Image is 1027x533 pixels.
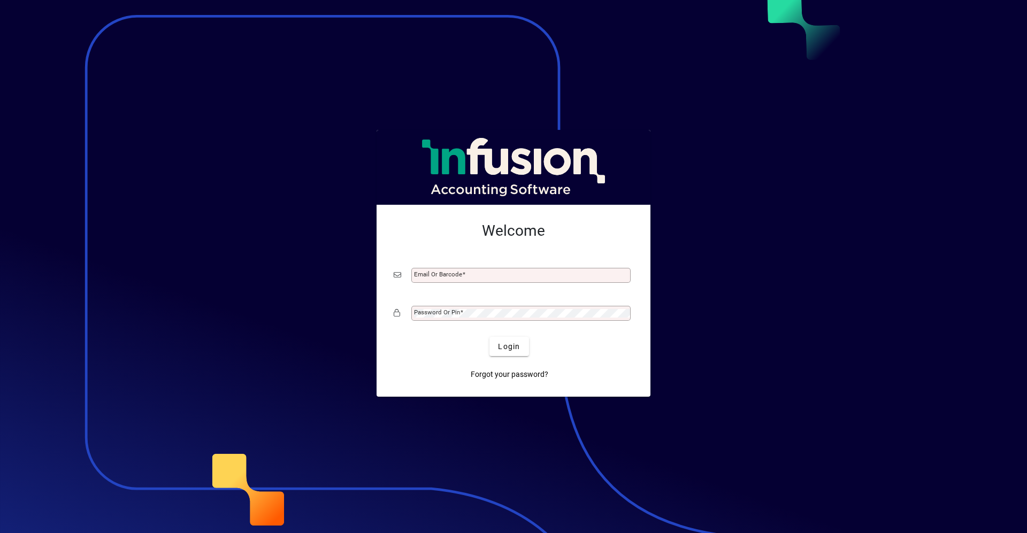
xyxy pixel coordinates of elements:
[414,271,462,278] mat-label: Email or Barcode
[414,308,460,316] mat-label: Password or Pin
[471,369,548,380] span: Forgot your password?
[466,365,553,384] a: Forgot your password?
[489,337,528,356] button: Login
[394,222,633,240] h2: Welcome
[498,341,520,352] span: Login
